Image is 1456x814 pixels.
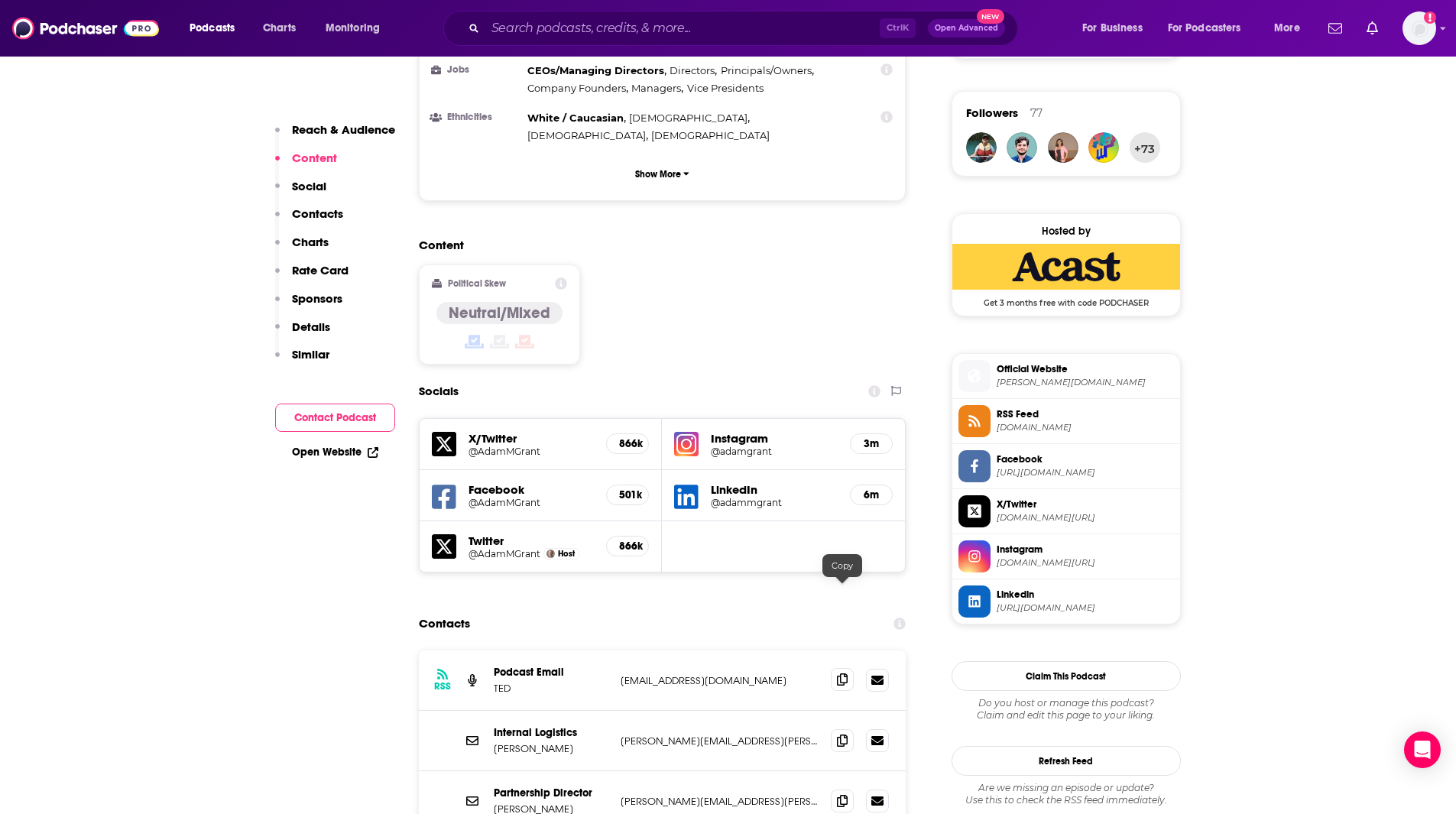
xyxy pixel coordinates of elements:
[958,405,1174,437] a: RSS Feed[DOMAIN_NAME]
[621,735,819,748] p: [PERSON_NAME][EMAIL_ADDRESS][PERSON_NAME][DOMAIN_NAME]
[863,437,880,450] h5: 3m
[275,206,343,235] button: Contacts
[292,291,342,306] p: Sponsors
[469,533,595,548] h5: Twitter
[419,238,894,252] h2: Content
[469,497,595,508] a: @AdamMGrant
[711,482,838,497] h5: LinkedIn
[190,18,235,39] span: Podcasts
[263,18,296,39] span: Charts
[631,79,683,97] span: ,
[952,697,1181,709] span: Do you host or manage this podcast?
[546,550,555,558] img: Adam Grant
[952,225,1180,238] div: Hosted by
[997,543,1174,556] span: Instagram
[326,18,380,39] span: Monitoring
[292,319,330,334] p: Details
[527,109,626,127] span: ,
[469,548,540,559] h5: @AdamMGrant
[275,235,329,263] button: Charts
[1082,18,1143,39] span: For Business
[1030,106,1043,120] div: 77
[469,482,595,497] h5: Facebook
[292,263,349,277] p: Rate Card
[275,291,342,319] button: Sponsors
[558,549,575,559] span: Host
[485,16,880,41] input: Search podcasts, credits, & more...
[1072,16,1162,41] button: open menu
[1322,15,1348,41] a: Show notifications dropdown
[621,795,819,808] p: [PERSON_NAME][EMAIL_ADDRESS][PERSON_NAME][DOMAIN_NAME]
[711,446,838,457] a: @adamgrant
[1048,132,1078,163] img: sesco2
[253,16,305,41] a: Charts
[419,377,459,406] h2: Socials
[494,742,608,755] p: [PERSON_NAME]
[292,446,378,459] a: Open Website
[1263,16,1319,41] button: open menu
[997,557,1174,569] span: instagram.com/adamgrant
[952,290,1180,308] span: Get 3 months free with code PODCHASER
[494,786,608,799] p: Partnership Director
[275,179,326,207] button: Social
[958,450,1174,482] a: Facebook[URL][DOMAIN_NAME]
[292,206,343,221] p: Contacts
[721,64,812,76] span: Principals/Owners
[619,437,636,450] h5: 866k
[292,235,329,249] p: Charts
[419,609,470,638] h2: Contacts
[494,666,608,679] p: Podcast Email
[880,18,916,38] span: Ctrl K
[1088,132,1119,163] a: INRI81216
[670,62,717,79] span: ,
[458,11,1033,46] div: Search podcasts, credits, & more...
[1168,18,1241,39] span: For Podcasters
[863,488,880,501] h5: 6m
[494,726,608,739] p: Internal Logistics
[448,278,506,289] h2: Political Skew
[292,151,337,165] p: Content
[1402,11,1436,45] img: User Profile
[315,16,400,41] button: open menu
[292,347,329,362] p: Similar
[275,122,395,151] button: Reach & Audience
[527,82,626,94] span: Company Founders
[1007,132,1037,163] img: sylvezine
[1130,132,1160,163] button: +73
[997,407,1174,421] span: RSS Feed
[966,105,1018,120] span: Followers
[711,497,838,508] a: @adammgrant
[527,62,666,79] span: ,
[12,14,159,43] img: Podchaser - Follow, Share and Rate Podcasts
[651,129,770,141] span: [DEMOGRAPHIC_DATA]
[687,82,764,94] span: Vice Presidents
[958,585,1174,618] a: Linkedin[URL][DOMAIN_NAME]
[952,244,1180,290] img: Acast Deal: Get 3 months free with code PODCHASER
[275,151,337,179] button: Content
[292,122,395,137] p: Reach & Audience
[275,263,349,291] button: Rate Card
[822,554,862,577] div: Copy
[966,132,997,163] img: adi.diner
[469,446,595,457] a: @AdamMGrant
[1158,16,1263,41] button: open menu
[629,109,750,127] span: ,
[494,682,608,695] p: TED
[619,540,636,553] h5: 866k
[997,377,1174,388] span: ted.com
[935,24,998,32] span: Open Advanced
[997,498,1174,511] span: X/Twitter
[952,782,1181,806] div: Are we missing an episode or update? Use this to check the RSS feed immediately.
[1424,11,1436,24] svg: Add a profile image
[527,79,628,97] span: ,
[275,404,395,432] button: Contact Podcast
[997,588,1174,602] span: Linkedin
